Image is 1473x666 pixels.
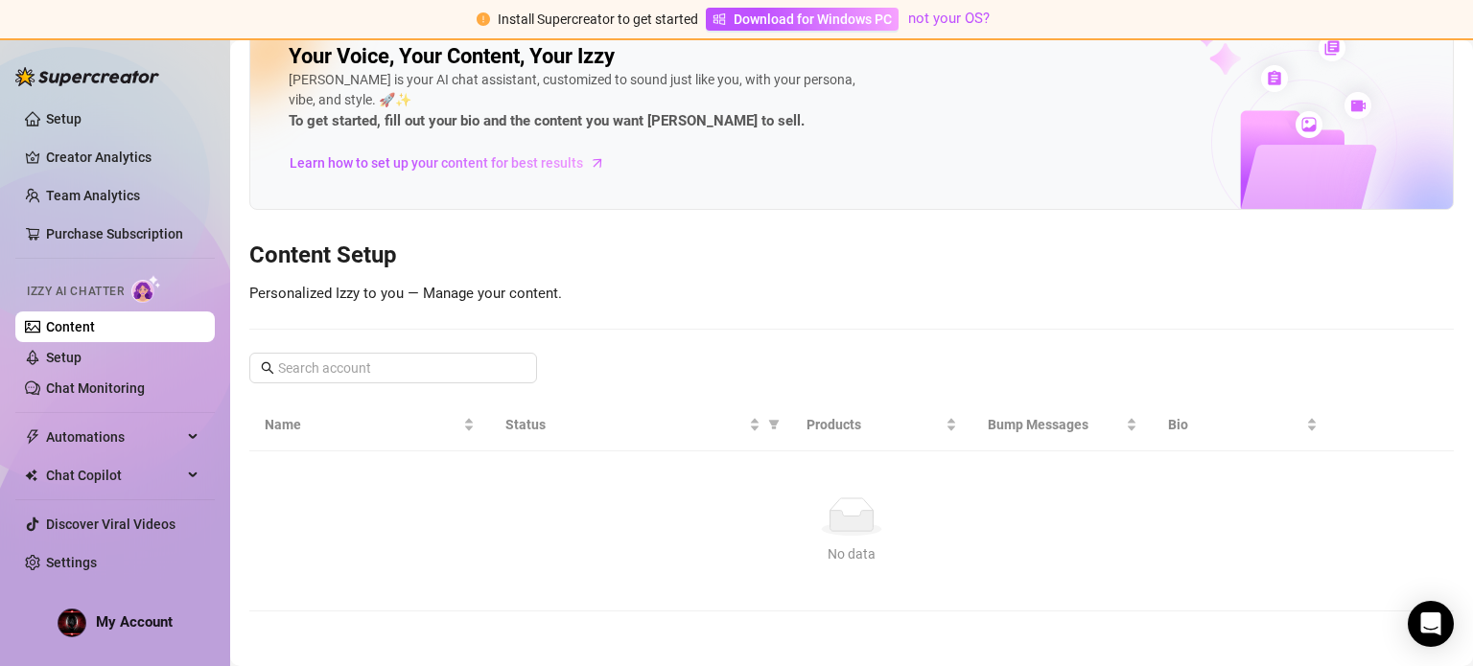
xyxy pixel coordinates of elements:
[706,8,899,31] a: Download for Windows PC
[807,414,941,435] span: Products
[791,399,971,451] th: Products
[764,410,783,439] span: filter
[1408,601,1454,647] div: Open Intercom Messenger
[261,361,274,375] span: search
[46,319,95,334] a: Content
[46,460,182,491] span: Chat Copilot
[1168,414,1302,435] span: Bio
[289,70,864,133] div: [PERSON_NAME] is your AI chat assistant, customized to sound just like you, with your persona, vi...
[46,555,97,570] a: Settings
[249,241,1454,271] h3: Content Setup
[46,380,145,396] a: Chat Monitoring
[505,414,745,435] span: Status
[15,67,159,86] img: logo-BBDzfeDw.svg
[588,153,607,172] span: arrow-right
[272,543,1431,564] div: No data
[713,12,726,26] span: windows
[289,148,620,178] a: Learn how to set up your content for best results
[249,285,562,302] span: Personalized Izzy to you — Manage your content.
[46,422,182,452] span: Automations
[1156,13,1453,209] img: ai-chatter-content-library-cLFOSyPT.png
[46,142,199,172] a: Creator Analytics
[131,275,161,303] img: AI Chatter
[289,112,805,129] strong: To get started, fill out your bio and the content you want [PERSON_NAME] to sell.
[768,419,780,430] span: filter
[58,609,85,636] img: ALV-UjVrZSFAp90NLoIs7pqxQSnoHt12sYt6OP-dZfRXK_4uUG3pwj_NqERyHHmL-4pRcSlSSoxGpASUQ_6N_H4OAfxsL4WcG...
[25,469,37,482] img: Chat Copilot
[46,350,82,365] a: Setup
[278,357,510,379] input: Search account
[972,399,1153,451] th: Bump Messages
[46,111,82,126] a: Setup
[25,429,40,445] span: thunderbolt
[290,152,583,173] span: Learn how to set up your content for best results
[908,10,990,27] a: not your OS?
[46,188,140,203] a: Team Analytics
[46,226,183,241] a: Purchase Subscription
[46,517,175,532] a: Discover Viral Videos
[988,414,1122,435] span: Bump Messages
[96,613,173,631] span: My Account
[498,11,698,27] span: Install Supercreator to get started
[1153,399,1333,451] th: Bio
[477,12,490,26] span: exclamation-circle
[249,399,490,451] th: Name
[265,414,459,435] span: Name
[490,399,791,451] th: Status
[27,283,124,301] span: Izzy AI Chatter
[734,9,892,30] span: Download for Windows PC
[289,43,615,70] h2: Your Voice, Your Content, Your Izzy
